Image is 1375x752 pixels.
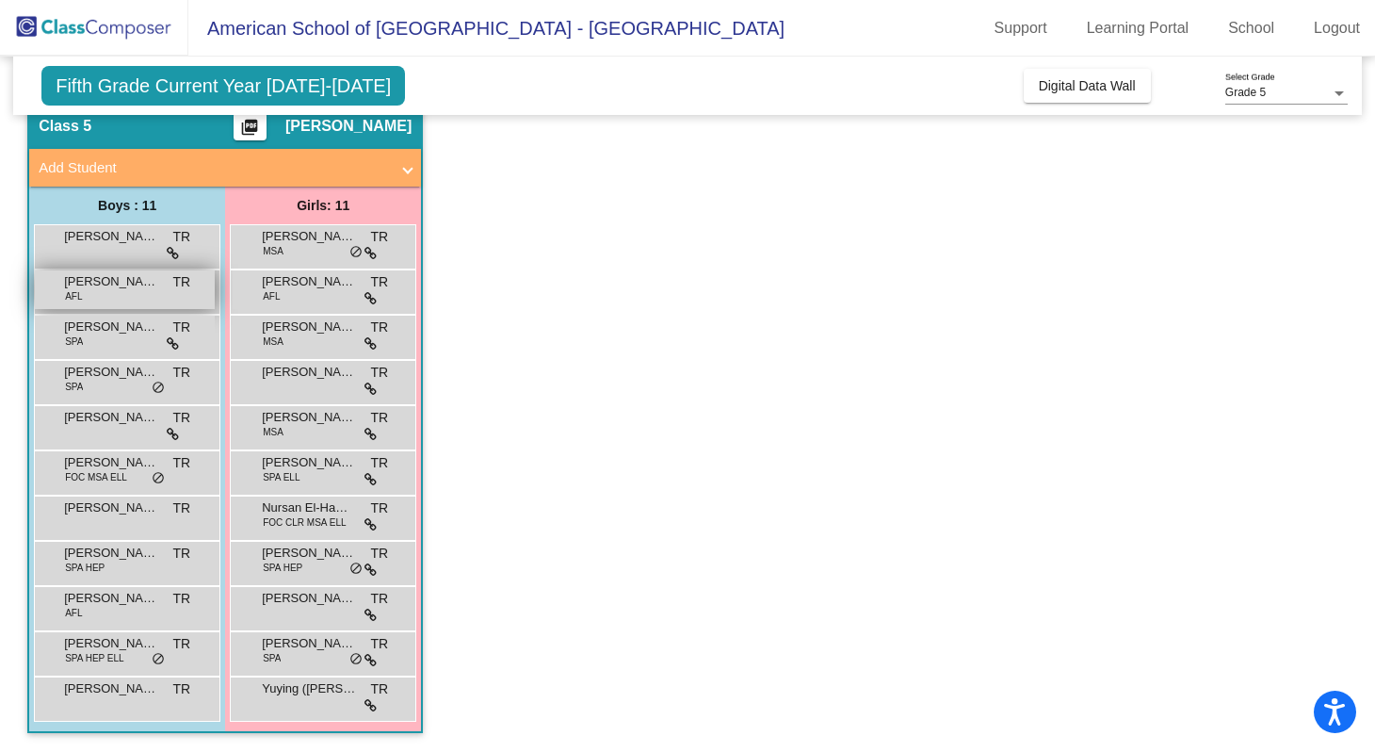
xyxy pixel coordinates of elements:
span: [PERSON_NAME] [262,227,356,246]
span: AFL [65,289,82,303]
span: Yuying ([PERSON_NAME] [262,679,356,698]
span: [PERSON_NAME] [285,117,412,136]
span: [PERSON_NAME] [64,272,158,291]
span: [PERSON_NAME] [64,408,158,427]
span: [PERSON_NAME] [64,589,158,608]
button: Digital Data Wall [1024,69,1151,103]
span: SPA HEP [263,561,302,575]
span: TR [173,408,191,428]
span: TR [173,272,191,292]
span: TR [173,679,191,699]
span: [PERSON_NAME] [262,408,356,427]
span: Grade 5 [1225,86,1266,99]
span: [PERSON_NAME] [64,453,158,472]
span: [PERSON_NAME] [262,363,356,382]
span: Class 5 [39,117,91,136]
span: SPA [65,335,83,349]
span: AFL [65,606,82,620]
span: [PERSON_NAME] [64,634,158,653]
span: Nursan El-Hammali [262,499,356,517]
span: [PERSON_NAME] [262,544,356,563]
span: do_not_disturb_alt [152,381,165,396]
span: TR [371,634,389,654]
span: [PERSON_NAME] De Lama [64,679,158,698]
span: TR [371,227,389,247]
span: TR [173,318,191,337]
span: [PERSON_NAME] [64,499,158,517]
span: SPA HEP [65,561,105,575]
span: [PERSON_NAME] [262,318,356,336]
span: do_not_disturb_alt [152,471,165,486]
span: SPA ELL [263,470,299,484]
span: TR [371,544,389,564]
span: [PERSON_NAME] [64,544,158,563]
span: TR [173,544,191,564]
span: TR [173,499,191,518]
a: Support [979,13,1062,43]
span: [PERSON_NAME] [262,589,356,608]
span: [PERSON_NAME] [262,453,356,472]
span: Fifth Grade Current Year [DATE]-[DATE] [41,66,405,106]
a: School [1213,13,1289,43]
span: TR [173,227,191,247]
div: Girls: 11 [225,187,421,224]
mat-panel-title: Add Student [39,157,389,179]
span: do_not_disturb_alt [349,562,363,577]
span: American School of [GEOGRAPHIC_DATA] - [GEOGRAPHIC_DATA] [188,13,785,43]
span: TR [371,679,389,699]
span: do_not_disturb_alt [152,652,165,667]
span: TR [173,453,191,473]
span: MSA [263,425,283,439]
span: TR [371,453,389,473]
span: MSA [263,335,283,349]
span: [PERSON_NAME] [262,272,356,291]
span: TR [371,589,389,609]
span: TR [371,272,389,292]
mat-icon: picture_as_pdf [238,118,261,144]
button: Print Students Details [234,112,267,140]
span: Digital Data Wall [1039,78,1136,93]
a: Logout [1299,13,1375,43]
a: Learning Portal [1072,13,1205,43]
span: do_not_disturb_alt [349,652,363,667]
div: Boys : 11 [29,187,225,224]
span: AFL [263,289,280,303]
span: [PERSON_NAME] [64,227,158,246]
span: TR [371,499,389,518]
span: [PERSON_NAME] de [PERSON_NAME] [64,363,158,382]
span: FOC CLR MSA ELL [263,515,346,530]
span: FOC MSA ELL [65,470,127,484]
span: [PERSON_NAME] [64,318,158,336]
span: MSA [263,244,283,258]
span: TR [173,363,191,383]
span: TR [371,318,389,337]
span: TR [371,363,389,383]
span: SPA [65,380,83,394]
span: TR [371,408,389,428]
mat-expansion-panel-header: Add Student [29,149,421,187]
span: TR [173,589,191,609]
span: [PERSON_NAME] [262,634,356,653]
span: SPA HEP ELL [65,651,123,665]
span: do_not_disturb_alt [349,245,363,260]
span: TR [173,634,191,654]
span: SPA [263,651,281,665]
